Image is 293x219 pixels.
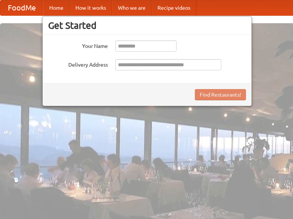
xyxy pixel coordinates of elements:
[112,0,152,15] a: Who we are
[69,0,112,15] a: How it works
[48,40,108,50] label: Your Name
[152,0,196,15] a: Recipe videos
[0,0,43,15] a: FoodMe
[195,89,246,100] button: Find Restaurants!
[43,0,69,15] a: Home
[48,20,246,31] h3: Get Started
[48,59,108,69] label: Delivery Address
